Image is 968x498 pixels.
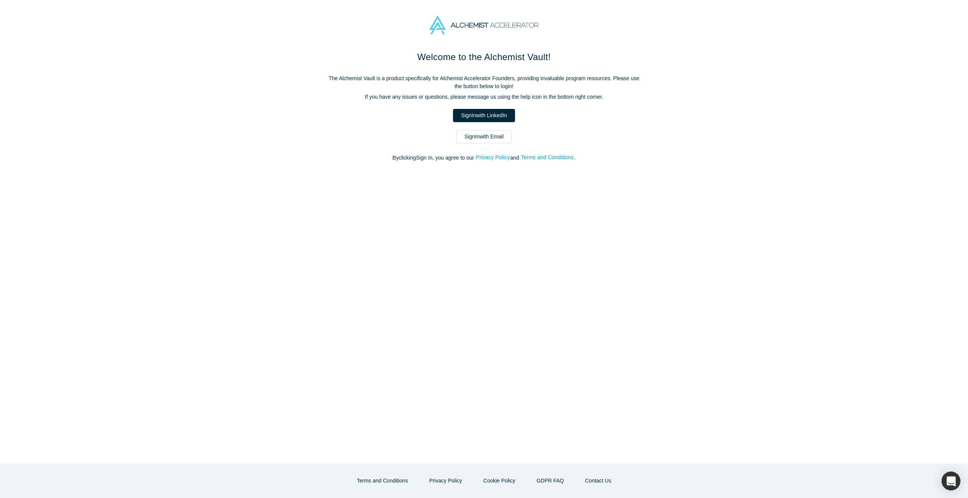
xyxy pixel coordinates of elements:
p: The Alchemist Vault is a product specifically for Alchemist Accelerator Founders, providing inval... [325,74,643,90]
h1: Welcome to the Alchemist Vault! [325,50,643,64]
img: Alchemist Accelerator Logo [430,16,538,34]
a: SignInwith Email [456,130,512,143]
p: By clicking Sign In , you agree to our and . [325,154,643,162]
button: Terms and Conditions [521,153,574,162]
button: Cookie Policy [475,474,523,487]
p: If you have any issues or questions, please message us using the help icon in the bottom right co... [325,93,643,101]
button: Terms and Conditions [349,474,416,487]
button: Privacy Policy [475,153,510,162]
a: SignInwith LinkedIn [453,109,515,122]
button: Privacy Policy [421,474,470,487]
a: GDPR FAQ [529,474,572,487]
a: Contact Us [577,474,619,487]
